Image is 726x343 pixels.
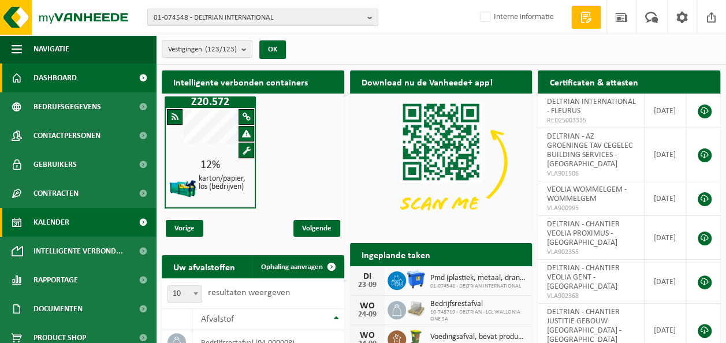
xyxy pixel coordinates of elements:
img: LP-PA-00000-WDN-11 [406,299,426,319]
h2: Uw afvalstoffen [162,255,247,278]
img: HK-XZ-20-GN-12 [169,174,198,203]
h2: Ingeplande taken [350,243,442,266]
span: VEOLIA WOMMELGEM - WOMMELGEM [546,185,626,203]
h2: Intelligente verbonden containers [162,70,344,93]
span: Documenten [33,294,83,323]
td: [DATE] [645,128,686,181]
h2: Certificaten & attesten [538,70,649,93]
count: (123/123) [205,46,237,53]
span: Navigatie [33,35,69,64]
div: 24-09 [356,311,379,319]
span: Kalender [33,208,69,237]
span: Afvalstof [201,315,234,324]
h4: karton/papier, los (bedrijven) [199,175,251,191]
div: 23-09 [356,281,379,289]
span: VLA902368 [546,292,635,301]
button: OK [259,40,286,59]
span: Vorige [166,220,203,237]
span: Ophaling aanvragen [261,263,323,271]
div: WO [356,301,379,311]
button: Vestigingen(123/123) [162,40,252,58]
span: DELTRIAN - CHANTIER VEOLIA PROXIMUS - [GEOGRAPHIC_DATA] [546,220,619,247]
span: Bedrijfsgegevens [33,92,101,121]
img: WB-1100-HPE-BE-01 [406,270,426,289]
span: Pmd (plastiek, metaal, drankkartons) (bedrijven) [430,274,527,283]
span: 10 [168,286,202,302]
span: RED25003335 [546,116,635,125]
span: 10-748719 - DELTRIAN - LCL WALLONIA ONE SA [430,309,527,323]
div: WO [356,331,379,340]
h1: Z20.572 [167,96,253,108]
span: Volgende [293,220,340,237]
span: Rapportage [33,266,78,294]
label: Interne informatie [478,9,554,26]
span: VLA900995 [546,204,635,213]
span: Gebruikers [33,150,77,179]
span: Contactpersonen [33,121,100,150]
span: Voedingsafval, bevat producten van dierlijke oorsprong, onverpakt, categorie 3 [430,333,527,342]
td: [DATE] [645,181,686,216]
span: DELTRIAN - AZ GROENINGE TAV CEGELEC BUILDING SERVICES - [GEOGRAPHIC_DATA] [546,132,632,169]
td: [DATE] [645,94,686,128]
span: Intelligente verbond... [33,237,123,266]
div: 12% [166,159,255,171]
h2: Download nu de Vanheede+ app! [350,70,504,93]
td: [DATE] [645,216,686,260]
span: DELTRIAN INTERNATIONAL - FLEURUS [546,98,635,115]
span: DELTRIAN - CHANTIER VEOLIA GENT - [GEOGRAPHIC_DATA] [546,264,619,291]
img: Download de VHEPlus App [350,94,533,230]
span: 10 [167,285,202,303]
button: 01-074548 - DELTRIAN INTERNATIONAL [147,9,378,26]
label: resultaten weergeven [208,288,290,297]
span: VLA902355 [546,248,635,257]
span: Dashboard [33,64,77,92]
span: Bedrijfsrestafval [430,300,527,309]
span: Contracten [33,179,79,208]
a: Ophaling aanvragen [252,255,343,278]
span: 01-074548 - DELTRIAN INTERNATIONAL [430,283,527,290]
span: 01-074548 - DELTRIAN INTERNATIONAL [154,9,363,27]
span: Vestigingen [168,41,237,58]
td: [DATE] [645,260,686,304]
div: DI [356,272,379,281]
span: VLA901506 [546,169,635,178]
